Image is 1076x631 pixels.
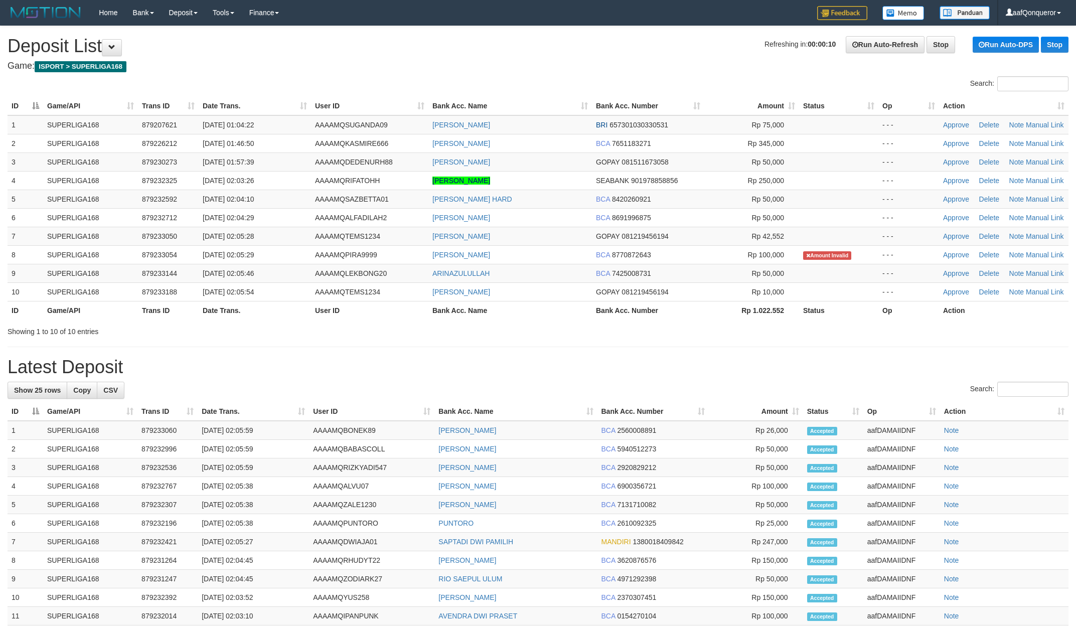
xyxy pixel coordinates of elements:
[8,227,43,245] td: 7
[943,177,969,185] a: Approve
[142,139,177,147] span: 879226212
[612,251,651,259] span: Copy 8770872643 to clipboard
[43,282,138,301] td: SUPERLIGA168
[315,232,380,240] span: AAAAMQTEMS1234
[142,269,177,277] span: 879233144
[601,501,616,509] span: BCA
[203,269,254,277] span: [DATE] 02:05:46
[8,357,1068,377] h1: Latest Deposit
[137,421,198,440] td: 879233060
[979,121,999,129] a: Delete
[803,402,863,421] th: Status: activate to sort column ascending
[73,386,91,394] span: Copy
[309,533,434,551] td: AAAAMQDWIAJA01
[315,288,380,296] span: AAAAMQTEMS1234
[751,288,784,296] span: Rp 10,000
[1026,195,1064,203] a: Manual Link
[43,134,138,152] td: SUPERLIGA168
[617,482,656,490] span: Copy 6900356721 to clipboard
[8,264,43,282] td: 9
[709,402,803,421] th: Amount: activate to sort column ascending
[8,171,43,190] td: 4
[43,477,137,496] td: SUPERLIGA168
[979,139,999,147] a: Delete
[67,382,97,399] a: Copy
[198,458,309,477] td: [DATE] 02:05:59
[973,37,1039,53] a: Run Auto-DPS
[8,61,1068,71] h4: Game:
[432,214,490,222] a: [PERSON_NAME]
[432,288,490,296] a: [PERSON_NAME]
[709,533,803,551] td: Rp 247,000
[1026,121,1064,129] a: Manual Link
[944,575,959,583] a: Note
[944,463,959,471] a: Note
[878,134,939,152] td: - - -
[438,463,496,471] a: [PERSON_NAME]
[863,533,940,551] td: aafDAMAIIDNF
[846,36,925,53] a: Run Auto-Refresh
[311,301,428,320] th: User ID
[432,232,490,240] a: [PERSON_NAME]
[43,115,138,134] td: SUPERLIGA168
[199,301,311,320] th: Date Trans.
[137,440,198,458] td: 879232996
[438,575,502,583] a: RIO SAEPUL ULUM
[315,214,387,222] span: AAAAMQALFADILAH2
[203,251,254,259] span: [DATE] 02:05:29
[1026,139,1064,147] a: Manual Link
[601,426,616,434] span: BCA
[198,514,309,533] td: [DATE] 02:05:38
[198,533,309,551] td: [DATE] 02:05:27
[137,533,198,551] td: 879232421
[596,269,610,277] span: BCA
[1009,139,1024,147] a: Note
[198,477,309,496] td: [DATE] 02:05:38
[8,458,43,477] td: 3
[939,97,1068,115] th: Action: activate to sort column ascending
[944,538,959,546] a: Note
[8,402,43,421] th: ID: activate to sort column descending
[142,214,177,222] span: 879232712
[943,158,969,166] a: Approve
[617,463,656,471] span: Copy 2920829212 to clipboard
[1009,195,1024,203] a: Note
[943,121,969,129] a: Approve
[315,269,387,277] span: AAAAMQLEKBONG20
[1026,232,1064,240] a: Manual Link
[944,445,959,453] a: Note
[863,440,940,458] td: aafDAMAIIDNF
[142,232,177,240] span: 879233050
[43,97,138,115] th: Game/API: activate to sort column ascending
[8,152,43,171] td: 3
[751,158,784,166] span: Rp 50,000
[617,519,656,527] span: Copy 2610092325 to clipboard
[878,264,939,282] td: - - -
[1009,214,1024,222] a: Note
[1009,251,1024,259] a: Note
[1009,158,1024,166] a: Note
[142,195,177,203] span: 879232592
[438,501,496,509] a: [PERSON_NAME]
[617,556,656,564] span: Copy 3620876576 to clipboard
[601,556,616,564] span: BCA
[751,121,784,129] span: Rp 75,000
[709,440,803,458] td: Rp 50,000
[309,440,434,458] td: AAAAMQBABASCOLL
[709,477,803,496] td: Rp 100,000
[432,269,490,277] a: ARINAZULULLAH
[142,158,177,166] span: 879230273
[807,427,837,435] span: Accepted
[940,402,1068,421] th: Action: activate to sort column ascending
[863,402,940,421] th: Op: activate to sort column ascending
[438,593,496,601] a: [PERSON_NAME]
[43,171,138,190] td: SUPERLIGA168
[309,421,434,440] td: AAAAMQBONEK89
[142,177,177,185] span: 879232325
[944,501,959,509] a: Note
[309,551,434,570] td: AAAAMQRHUDYT22
[807,538,837,547] span: Accepted
[8,421,43,440] td: 1
[704,97,799,115] th: Amount: activate to sort column ascending
[709,551,803,570] td: Rp 150,000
